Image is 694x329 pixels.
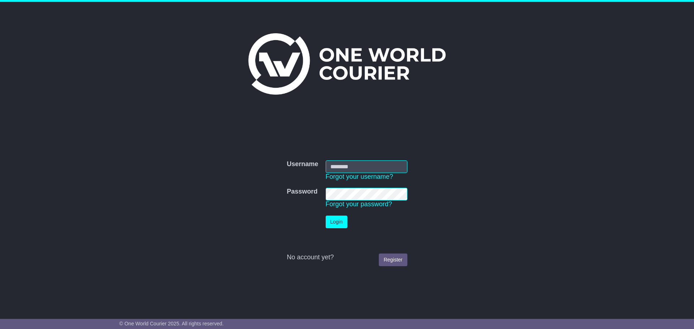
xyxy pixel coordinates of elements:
a: Register [379,254,407,266]
label: Password [287,188,317,196]
span: © One World Courier 2025. All rights reserved. [119,321,224,326]
div: No account yet? [287,254,407,261]
img: One World [248,33,446,95]
a: Forgot your username? [326,173,393,180]
label: Username [287,160,318,168]
button: Login [326,216,347,228]
a: Forgot your password? [326,200,392,208]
